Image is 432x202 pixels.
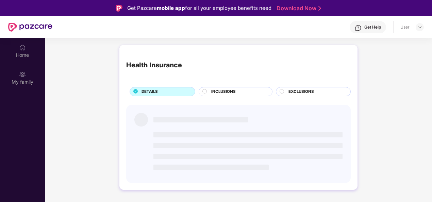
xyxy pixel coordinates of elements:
span: INCLUSIONS [211,89,236,95]
strong: mobile app [157,5,185,11]
div: User [400,24,410,30]
div: Get Help [364,24,381,30]
div: Get Pazcare for all your employee benefits need [127,4,271,12]
img: svg+xml;base64,PHN2ZyBpZD0iSGVscC0zMngzMiIgeG1sbnM9Imh0dHA6Ly93d3cudzMub3JnLzIwMDAvc3ZnIiB3aWR0aD... [355,24,362,31]
img: svg+xml;base64,PHN2ZyBpZD0iSG9tZSIgeG1sbnM9Imh0dHA6Ly93d3cudzMub3JnLzIwMDAvc3ZnIiB3aWR0aD0iMjAiIG... [19,44,26,51]
img: New Pazcare Logo [8,23,52,32]
div: Health Insurance [126,60,182,70]
span: EXCLUSIONS [288,89,314,95]
img: Logo [116,5,122,12]
img: svg+xml;base64,PHN2ZyBpZD0iRHJvcGRvd24tMzJ4MzIiIHhtbG5zPSJodHRwOi8vd3d3LnczLm9yZy8yMDAwL3N2ZyIgd2... [417,24,422,30]
span: DETAILS [142,89,158,95]
img: svg+xml;base64,PHN2ZyB3aWR0aD0iMjAiIGhlaWdodD0iMjAiIHZpZXdCb3g9IjAgMCAyMCAyMCIgZmlsbD0ibm9uZSIgeG... [19,71,26,78]
img: Stroke [318,5,321,12]
a: Download Now [277,5,319,12]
